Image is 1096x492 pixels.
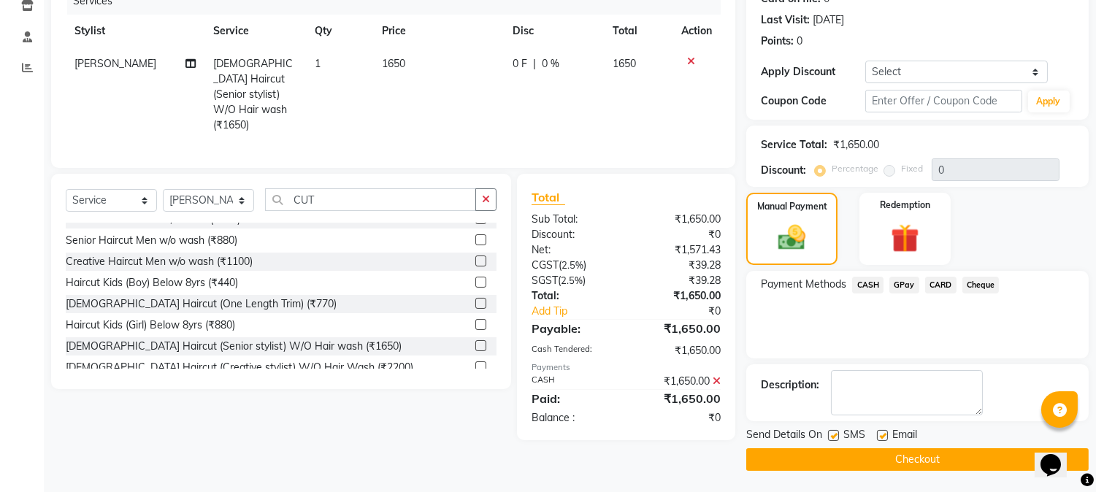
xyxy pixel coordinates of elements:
div: ₹1,571.43 [626,242,732,258]
span: [DEMOGRAPHIC_DATA] Haircut (Senior stylist) W/O Hair wash (₹1650) [214,57,294,131]
span: SMS [843,427,865,445]
div: ₹1,650.00 [626,343,732,358]
div: Creative Haircut Men w/o wash (₹1100) [66,254,253,269]
div: Service Total: [761,137,827,153]
div: Description: [761,377,819,393]
div: [DEMOGRAPHIC_DATA] Haircut (Creative stylist) W/O Hair Wash (₹2200) [66,360,413,375]
button: Checkout [746,448,1089,471]
span: 1650 [613,57,637,70]
label: Manual Payment [757,200,827,213]
div: ₹0 [626,410,732,426]
div: [DEMOGRAPHIC_DATA] Haircut (Senior stylist) W/O Hair wash (₹1650) [66,339,402,354]
div: ₹0 [644,304,732,319]
button: Apply [1028,91,1070,112]
span: Email [892,427,917,445]
img: _gift.svg [882,220,928,256]
span: Send Details On [746,427,822,445]
th: Total [605,15,673,47]
span: [PERSON_NAME] [74,57,156,70]
span: Payment Methods [761,277,846,292]
th: Disc [504,15,604,47]
div: Balance : [521,410,626,426]
div: ₹0 [626,227,732,242]
input: Search or Scan [265,188,476,211]
span: 0 F [513,56,527,72]
img: _cash.svg [770,222,813,253]
div: Haircut Kids (Boy) Below 8yrs (₹440) [66,275,238,291]
input: Enter Offer / Coupon Code [865,90,1022,112]
span: SGST [532,274,558,287]
span: 0 % [542,56,559,72]
div: [DEMOGRAPHIC_DATA] Haircut (One Length Trim) (₹770) [66,296,337,312]
div: ₹39.28 [626,258,732,273]
div: 0 [797,34,802,49]
th: Price [373,15,504,47]
div: Discount: [761,163,806,178]
div: Paid: [521,390,626,407]
div: Sub Total: [521,212,626,227]
span: Cheque [962,277,1000,293]
div: ₹1,650.00 [626,390,732,407]
div: Total: [521,288,626,304]
div: Net: [521,242,626,258]
div: Apply Discount [761,64,865,80]
span: 1 [315,57,321,70]
span: GPay [889,277,919,293]
div: [DATE] [813,12,844,28]
label: Percentage [832,162,878,175]
div: Discount: [521,227,626,242]
th: Service [205,15,307,47]
th: Action [672,15,721,47]
span: CASH [852,277,884,293]
div: ₹1,650.00 [833,137,879,153]
span: | [533,56,536,72]
th: Qty [306,15,373,47]
a: Add Tip [521,304,644,319]
th: Stylist [66,15,205,47]
div: CASH [521,374,626,389]
span: CARD [925,277,957,293]
div: Points: [761,34,794,49]
div: ₹1,650.00 [626,288,732,304]
iframe: chat widget [1035,434,1081,477]
div: ₹1,650.00 [626,212,732,227]
label: Fixed [901,162,923,175]
label: Redemption [880,199,930,212]
div: Cash Tendered: [521,343,626,358]
div: Senior Haircut Men w/o wash (₹880) [66,233,237,248]
div: ₹1,650.00 [626,320,732,337]
div: ₹1,650.00 [626,374,732,389]
span: CGST [532,258,559,272]
div: Payable: [521,320,626,337]
div: ( ) [521,258,626,273]
div: Haircut Kids (Girl) Below 8yrs (₹880) [66,318,235,333]
div: ( ) [521,273,626,288]
span: 2.5% [562,259,583,271]
div: Last Visit: [761,12,810,28]
div: ₹39.28 [626,273,732,288]
div: Payments [532,361,721,374]
div: Coupon Code [761,93,865,109]
span: 1650 [382,57,405,70]
span: 2.5% [561,274,583,286]
span: Total [532,190,565,205]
